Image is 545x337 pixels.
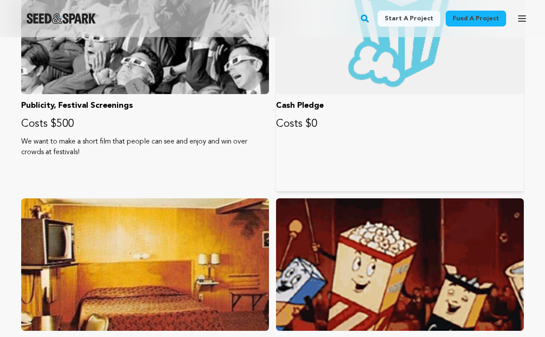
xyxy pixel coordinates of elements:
[26,13,96,24] a: Seed&Spark Homepage
[276,117,524,131] p: Costs $0
[446,11,506,27] a: Fund a project
[378,11,440,27] a: Start a project
[276,99,524,112] p: Cash Pledge
[21,99,269,112] p: Publicity, Festival Screenings
[21,136,269,158] p: We want to make a short film that people can see and enjoy and win over crowds at festivals!
[26,13,96,24] img: Seed&Spark Logo Dark Mode
[21,117,269,131] p: Costs $500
